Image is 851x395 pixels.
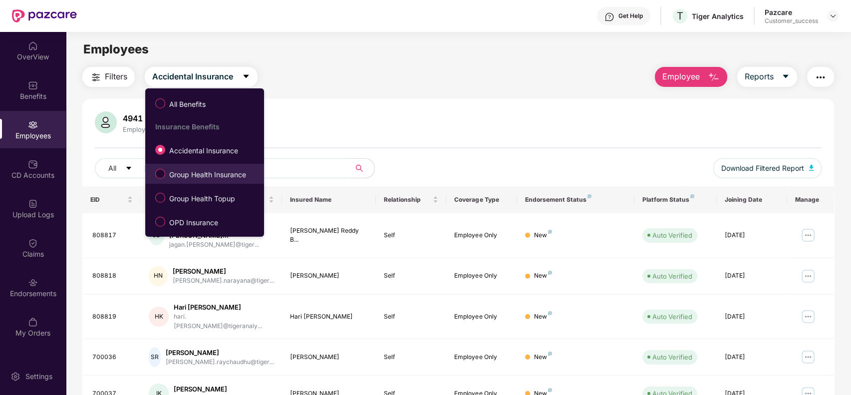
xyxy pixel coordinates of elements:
div: SR [149,347,160,367]
span: Download Filtered Report [721,163,804,174]
div: Platform Status [642,196,709,204]
div: 808818 [92,271,133,281]
img: svg+xml;base64,PHN2ZyBpZD0iSGVscC0zMngzMiIgeG1sbnM9Imh0dHA6Ly93d3cudzMub3JnLzIwMDAvc3ZnIiB3aWR0aD... [604,12,614,22]
button: Allcaret-down [95,158,156,178]
div: Hari [PERSON_NAME] [174,303,274,312]
div: [PERSON_NAME] [173,267,274,276]
img: svg+xml;base64,PHN2ZyB4bWxucz0iaHR0cDovL3d3dy53My5vcmcvMjAwMC9zdmciIHdpZHRoPSI4IiBoZWlnaHQ9IjgiIH... [548,388,552,392]
div: 4941 [121,113,159,123]
img: svg+xml;base64,PHN2ZyBpZD0iU2V0dGluZy0yMHgyMCIgeG1sbnM9Imh0dHA6Ly93d3cudzMub3JnLzIwMDAvc3ZnIiB3aW... [10,372,20,382]
div: Self [384,271,438,281]
div: [DATE] [725,312,779,322]
img: svg+xml;base64,PHN2ZyB4bWxucz0iaHR0cDovL3d3dy53My5vcmcvMjAwMC9zdmciIHdpZHRoPSIyNCIgaGVpZ2h0PSIyNC... [90,71,102,83]
div: [DATE] [725,353,779,362]
div: New [534,231,552,240]
div: [PERSON_NAME] Reddy B... [290,226,368,245]
div: Auto Verified [652,352,692,362]
th: Relationship [376,186,446,213]
div: Insurance Benefits [155,122,264,131]
img: svg+xml;base64,PHN2ZyB4bWxucz0iaHR0cDovL3d3dy53My5vcmcvMjAwMC9zdmciIHdpZHRoPSI4IiBoZWlnaHQ9IjgiIH... [548,230,552,234]
div: Customer_success [765,17,818,25]
img: svg+xml;base64,PHN2ZyBpZD0iQ2xhaW0iIHhtbG5zPSJodHRwOi8vd3d3LnczLm9yZy8yMDAwL3N2ZyIgd2lkdGg9IjIwIi... [28,238,38,248]
div: Self [384,312,438,322]
img: svg+xml;base64,PHN2ZyB4bWxucz0iaHR0cDovL3d3dy53My5vcmcvMjAwMC9zdmciIHdpZHRoPSI4IiBoZWlnaHQ9IjgiIH... [548,271,552,275]
img: svg+xml;base64,PHN2ZyB4bWxucz0iaHR0cDovL3d3dy53My5vcmcvMjAwMC9zdmciIHhtbG5zOnhsaW5rPSJodHRwOi8vd3... [809,165,814,171]
img: svg+xml;base64,PHN2ZyB4bWxucz0iaHR0cDovL3d3dy53My5vcmcvMjAwMC9zdmciIHhtbG5zOnhsaW5rPSJodHRwOi8vd3... [708,71,720,83]
th: Joining Date [717,186,787,213]
span: All [108,163,116,174]
div: Auto Verified [652,230,692,240]
span: Accidental Insurance [152,70,233,83]
th: EID [82,186,141,213]
span: Reports [745,70,774,83]
div: Auto Verified [652,312,692,322]
span: Group Health Topup [165,193,239,204]
button: Reportscaret-down [737,67,797,87]
th: Coverage Type [446,186,517,213]
img: svg+xml;base64,PHN2ZyBpZD0iVXBsb2FkX0xvZ3MiIGRhdGEtbmFtZT0iVXBsb2FkIExvZ3MiIHhtbG5zPSJodHRwOi8vd3... [28,199,38,209]
button: Filters [82,67,135,87]
img: manageButton [800,309,816,325]
span: Filters [105,70,127,83]
span: EID [90,196,126,204]
div: 808819 [92,312,133,322]
div: Employee Only [454,312,509,322]
span: Relationship [384,196,431,204]
div: jagan.[PERSON_NAME]@tiger... [169,240,274,250]
span: search [350,164,369,172]
div: Endorsement Status [525,196,626,204]
span: Employee [662,70,700,83]
span: All Benefits [165,99,210,110]
img: svg+xml;base64,PHN2ZyB4bWxucz0iaHR0cDovL3d3dy53My5vcmcvMjAwMC9zdmciIHdpZHRoPSI4IiBoZWlnaHQ9IjgiIH... [690,194,694,198]
img: manageButton [800,268,816,284]
span: Accidental Insurance [165,145,242,156]
div: Settings [22,372,55,382]
div: [PERSON_NAME].narayana@tiger... [173,276,274,286]
div: [PERSON_NAME] [290,353,368,362]
span: OPD Insurance [165,217,222,228]
div: [PERSON_NAME].raychaudhu@tiger... [166,358,274,367]
img: svg+xml;base64,PHN2ZyB4bWxucz0iaHR0cDovL3d3dy53My5vcmcvMjAwMC9zdmciIHdpZHRoPSI4IiBoZWlnaHQ9IjgiIH... [548,311,552,315]
div: [PERSON_NAME] [174,385,244,394]
div: 808817 [92,231,133,240]
img: svg+xml;base64,PHN2ZyBpZD0iQ0RfQWNjb3VudHMiIGRhdGEtbmFtZT0iQ0QgQWNjb3VudHMiIHhtbG5zPSJodHRwOi8vd3... [28,159,38,169]
img: svg+xml;base64,PHN2ZyBpZD0iSG9tZSIgeG1sbnM9Imh0dHA6Ly93d3cudzMub3JnLzIwMDAvc3ZnIiB3aWR0aD0iMjAiIG... [28,41,38,51]
img: svg+xml;base64,PHN2ZyBpZD0iTXlfT3JkZXJzIiBkYXRhLW5hbWU9Ik15IE9yZGVycyIgeG1sbnM9Imh0dHA6Ly93d3cudz... [28,317,38,327]
img: svg+xml;base64,PHN2ZyB4bWxucz0iaHR0cDovL3d3dy53My5vcmcvMjAwMC9zdmciIHdpZHRoPSIyNCIgaGVpZ2h0PSIyNC... [815,71,827,83]
span: Group Health Insurance [165,169,250,180]
button: Accidental Insurancecaret-down [145,67,258,87]
img: svg+xml;base64,PHN2ZyBpZD0iRHJvcGRvd24tMzJ4MzIiIHhtbG5zPSJodHRwOi8vd3d3LnczLm9yZy8yMDAwL3N2ZyIgd2... [829,12,837,20]
div: Employee Only [454,353,509,362]
div: Pazcare [765,7,818,17]
div: [PERSON_NAME] [290,271,368,281]
img: svg+xml;base64,PHN2ZyBpZD0iRW1wbG95ZWVzIiB4bWxucz0iaHR0cDovL3d3dy53My5vcmcvMjAwMC9zdmciIHdpZHRoPS... [28,120,38,130]
img: svg+xml;base64,PHN2ZyB4bWxucz0iaHR0cDovL3d3dy53My5vcmcvMjAwMC9zdmciIHhtbG5zOnhsaW5rPSJodHRwOi8vd3... [95,111,117,133]
div: Get Help [618,12,643,20]
div: [DATE] [725,271,779,281]
img: New Pazcare Logo [12,9,77,22]
span: caret-down [782,72,790,81]
div: Hari [PERSON_NAME] [290,312,368,322]
span: Employees [83,42,149,56]
div: Employee Only [454,231,509,240]
div: Employee Only [454,271,509,281]
div: New [534,271,552,281]
div: HN [149,266,167,286]
div: Self [384,231,438,240]
div: Employees [121,125,159,133]
div: 700036 [92,353,133,362]
span: caret-down [125,165,132,173]
img: manageButton [800,227,816,243]
th: Employee Name [141,186,282,213]
div: New [534,312,552,322]
img: manageButton [800,349,816,365]
img: svg+xml;base64,PHN2ZyBpZD0iQmVuZWZpdHMiIHhtbG5zPSJodHRwOi8vd3d3LnczLm9yZy8yMDAwL3N2ZyIgd2lkdGg9Ij... [28,80,38,90]
div: [DATE] [725,231,779,240]
button: Employee [655,67,727,87]
div: Self [384,353,438,362]
img: svg+xml;base64,PHN2ZyB4bWxucz0iaHR0cDovL3d3dy53My5vcmcvMjAwMC9zdmciIHdpZHRoPSI4IiBoZWlnaHQ9IjgiIH... [548,352,552,356]
div: Auto Verified [652,271,692,281]
span: T [677,10,683,22]
button: search [350,158,375,178]
th: Manage [787,186,834,213]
